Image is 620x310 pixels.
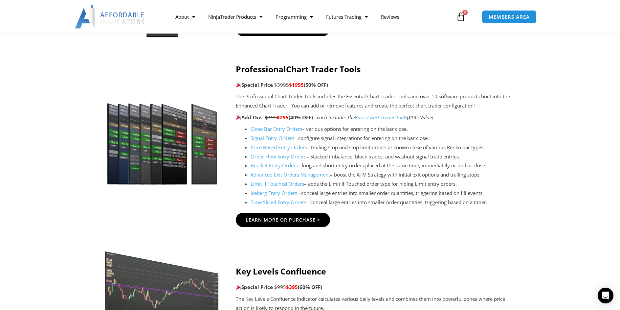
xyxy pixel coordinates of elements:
img: 🎉 [236,285,241,290]
a: Iceberg Entry Orders [251,190,297,196]
img: ProfessionalToolsBundlePagejpg | Affordable Indicators – NinjaTrader [105,86,219,185]
nav: Menu [169,9,454,24]
a: Learn More Or Purchase > [236,213,330,227]
li: – trailing stop and stop limit orders at known close of various Renko bar types. [251,143,515,152]
a: MEMBERS AREA [482,10,537,24]
b: (50% OFF) [304,82,328,88]
span: $3995 [274,82,289,88]
a: Programming [269,9,320,24]
li: – configure signal integrations for entering on the bar close. [251,134,515,143]
a: Close Bar Entry Orders [251,126,302,132]
h4: Professional [236,64,515,74]
li: – conceal large entries into smaller order quantities, triggering based on fill events. [251,189,515,198]
a: Signal Entry Orders [251,135,294,141]
a: Price Based Entry Orders [251,144,307,151]
a: Futures Trading [320,9,374,24]
li: – boost the ATM Strategy with initial exit options and trailing stops. [251,170,515,179]
span: $995 [274,284,286,290]
p: The Professional Chart Trader Tools includes the Essential Chart Trader Tools and over 10 softwar... [236,92,515,110]
b: (60% OFF) [298,284,322,290]
strong: Key Levels Confluence [236,266,326,277]
a: Time Sliced Entry Orders [251,199,306,205]
li: – long and short entry orders placed at the same time, immediately or on bar close. [251,161,515,170]
span: $395 [286,284,298,290]
li: – adds the Limit If Touched order type for hiding Limit entry orders. [251,179,515,189]
a: Advanced Exit Orders Management [251,171,330,178]
li: – conceal large entries into smaller order quantities, triggering based on a timer. [251,198,515,207]
a: Basic Chart Trader Tools [355,114,407,121]
b: (40% OFF) – [289,114,317,121]
a: Order Flow Entry Orders [251,153,306,160]
img: 🎉 [236,83,241,87]
a: Limit If Touched Orders [251,180,304,187]
strong: Chart Trader Tools [286,63,361,75]
a: About [169,9,202,24]
div: Open Intercom Messenger [598,288,613,303]
li: – Stacked imbalance, block trades, and washout signal trade entries. [251,152,515,161]
li: – various options for entering on the bar close. [251,125,515,134]
span: $495 [265,114,277,121]
span: MEMBERS AREA [489,14,530,19]
span: 0 [462,10,468,15]
a: 0 [446,7,475,26]
img: 🎉 [236,115,241,120]
strong: Special Price [236,82,273,88]
span: Learn More Or Purchase > [246,218,320,222]
a: Bracket Entry Orders [251,162,298,169]
strong: Special Price [236,284,273,290]
a: Reviews [374,9,406,24]
img: LogoAI | Affordable Indicators – NinjaTrader [75,5,145,29]
strong: Add-Ons [236,114,262,121]
span: $295 [277,114,289,121]
i: each includes the ($195 Value) [317,114,433,121]
span: $1995 [289,82,304,88]
a: NinjaTrader Products [202,9,269,24]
